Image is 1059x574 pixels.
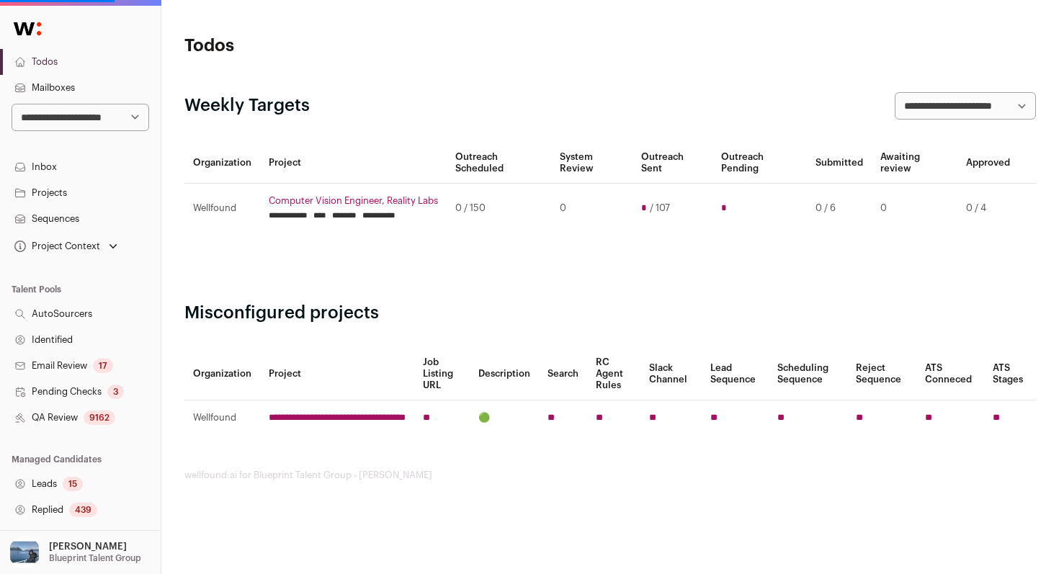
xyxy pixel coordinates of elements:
[49,541,127,552] p: [PERSON_NAME]
[12,241,100,252] div: Project Context
[551,184,633,233] td: 0
[807,143,872,184] th: Submitted
[470,348,539,400] th: Description
[587,348,640,400] th: RC Agent Rules
[650,202,670,214] span: / 107
[184,184,260,233] td: Wellfound
[260,348,414,400] th: Project
[184,94,310,117] h2: Weekly Targets
[916,348,985,400] th: ATS Conneced
[872,184,957,233] td: 0
[49,552,141,564] p: Blueprint Talent Group
[184,143,260,184] th: Organization
[447,184,551,233] td: 0 / 150
[184,400,260,436] td: Wellfound
[957,184,1019,233] td: 0 / 4
[93,359,113,373] div: 17
[640,348,701,400] th: Slack Channel
[184,470,1036,481] footer: wellfound:ai for Blueprint Talent Group - [PERSON_NAME]
[6,14,49,43] img: Wellfound
[712,143,807,184] th: Outreach Pending
[107,385,124,399] div: 3
[470,400,539,436] td: 🟢
[984,348,1036,400] th: ATS Stages
[551,143,633,184] th: System Review
[9,537,40,568] img: 17109629-medium_jpg
[957,143,1019,184] th: Approved
[69,503,97,517] div: 439
[633,143,712,184] th: Outreach Sent
[414,348,470,400] th: Job Listing URL
[807,184,872,233] td: 0 / 6
[12,236,120,256] button: Open dropdown
[63,477,83,491] div: 15
[872,143,957,184] th: Awaiting review
[260,143,447,184] th: Project
[184,302,1036,325] h2: Misconfigured projects
[539,348,587,400] th: Search
[6,537,144,568] button: Open dropdown
[702,348,769,400] th: Lead Sequence
[269,195,438,207] a: Computer Vision Engineer, Reality Labs
[184,348,260,400] th: Organization
[847,348,916,400] th: Reject Sequence
[184,35,468,58] h1: Todos
[84,411,115,425] div: 9162
[447,143,551,184] th: Outreach Scheduled
[769,348,847,400] th: Scheduling Sequence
